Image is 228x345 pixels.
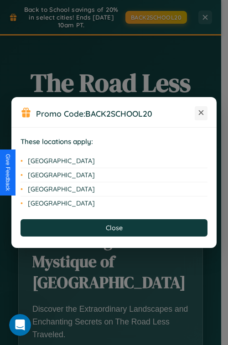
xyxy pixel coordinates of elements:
li: [GEOGRAPHIC_DATA] [21,182,207,196]
li: [GEOGRAPHIC_DATA] [21,168,207,182]
iframe: Intercom live chat [9,314,31,336]
li: [GEOGRAPHIC_DATA] [21,154,207,168]
h3: Promo Code: [36,108,195,118]
b: BACK2SCHOOL20 [85,108,152,118]
div: Give Feedback [5,154,11,191]
li: [GEOGRAPHIC_DATA] [21,196,207,210]
strong: These locations apply: [21,137,93,146]
button: Close [21,219,207,237]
